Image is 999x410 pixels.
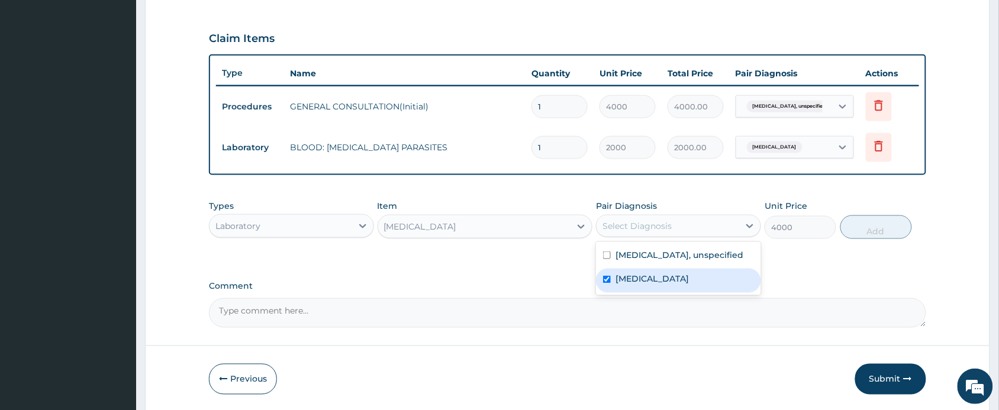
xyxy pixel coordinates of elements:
button: Previous [209,364,277,395]
label: Types [209,201,234,211]
span: [MEDICAL_DATA] [747,141,803,153]
td: Procedures [216,96,284,118]
td: BLOOD: [MEDICAL_DATA] PARASITES [284,135,526,159]
label: Unit Price [765,200,807,212]
th: Type [216,62,284,84]
div: Minimize live chat window [194,6,223,34]
label: Comment [209,282,926,292]
textarea: Type your message and hit 'Enter' [6,279,225,321]
th: Quantity [526,62,594,85]
td: Laboratory [216,137,284,159]
th: Unit Price [594,62,662,85]
div: Chat with us now [62,66,199,82]
div: Select Diagnosis [602,220,672,232]
th: Actions [860,62,919,85]
label: Pair Diagnosis [596,200,657,212]
th: Pair Diagnosis [730,62,860,85]
label: [MEDICAL_DATA] [615,273,689,285]
h3: Claim Items [209,33,275,46]
button: Add [840,215,912,239]
div: [MEDICAL_DATA] [384,221,456,233]
label: [MEDICAL_DATA], unspecified [615,249,743,261]
span: [MEDICAL_DATA], unspecified [747,101,833,112]
th: Name [284,62,526,85]
th: Total Price [662,62,730,85]
div: Laboratory [215,220,260,232]
span: We're online! [69,127,163,247]
button: Submit [855,364,926,395]
td: GENERAL CONSULTATION(Initial) [284,95,526,118]
label: Item [378,200,398,212]
img: d_794563401_company_1708531726252_794563401 [22,59,48,89]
